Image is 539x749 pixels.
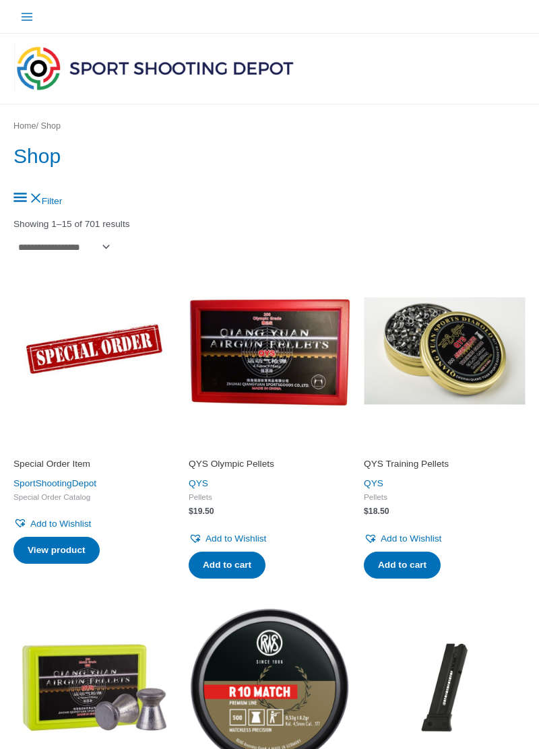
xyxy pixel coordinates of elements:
[30,519,91,529] span: Add to Wishlist
[189,492,350,502] span: Pellets
[13,3,40,30] button: Main menu toggle
[13,142,526,170] h1: Shop
[189,439,350,455] iframe: Customer reviews powered by Trustpilot
[364,507,369,516] span: $
[13,196,62,206] a: Filter
[13,458,175,470] h2: Special Order Item
[189,530,266,547] a: Add to Wishlist
[13,43,296,93] img: Sport Shooting Depot
[364,270,526,432] img: QYS Training Pellets
[13,119,526,134] nav: Breadcrumb
[364,530,441,547] a: Add to Wishlist
[189,507,193,516] span: $
[364,552,441,579] a: Add to cart: “QYS Training Pellets”
[381,533,441,544] span: Add to Wishlist
[364,439,526,455] iframe: Customer reviews powered by Trustpilot
[13,238,112,257] select: Shop order
[13,270,175,432] img: Special Order Item
[13,439,175,455] iframe: Customer reviews powered by Trustpilot
[189,458,350,475] a: QYS Olympic Pellets
[42,196,62,206] span: Filter
[13,220,526,229] p: Showing 1–15 of 701 results
[189,458,350,470] h2: QYS Olympic Pellets
[189,478,208,488] a: QYS
[13,515,91,532] a: Add to Wishlist
[364,478,383,488] a: QYS
[13,458,175,475] a: Special Order Item
[189,270,350,432] img: QYS Olympic Pellets
[189,507,214,516] bdi: 19.50
[13,478,96,488] a: SportShootingDepot
[13,492,175,502] span: Special Order Catalog
[364,492,526,502] span: Pellets
[13,537,100,564] a: Read more about “Special Order Item”
[205,533,266,544] span: Add to Wishlist
[364,458,526,475] a: QYS Training Pellets
[364,507,389,516] bdi: 18.50
[189,552,265,579] a: Add to cart: “QYS Olympic Pellets”
[13,121,36,131] a: Home
[364,458,526,470] h2: QYS Training Pellets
